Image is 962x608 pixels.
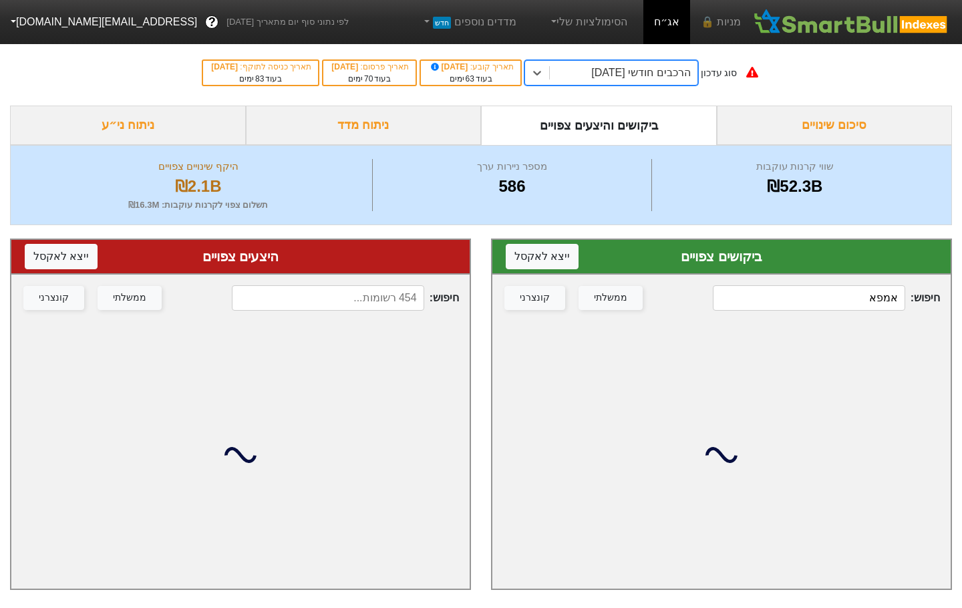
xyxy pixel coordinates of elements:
span: 63 [466,74,474,84]
div: 586 [376,174,647,198]
div: תאריך קובע : [428,61,514,73]
span: [DATE] [331,62,360,71]
img: SmartBull [752,9,951,35]
div: ביקושים והיצעים צפויים [481,106,717,145]
button: ייצא לאקסל [506,244,579,269]
span: ? [208,13,216,31]
div: מספר ניירות ערך [376,159,647,174]
img: loading... [705,439,738,471]
div: ₪2.1B [27,174,369,198]
img: loading... [224,439,257,471]
div: סוג עדכון [701,66,738,80]
div: תשלום צפוי לקרנות עוקבות : ₪16.3M [27,198,369,212]
div: בעוד ימים [330,73,409,85]
span: 83 [255,74,264,84]
input: 454 רשומות... [232,285,424,311]
span: [DATE] [429,62,470,71]
div: שווי קרנות עוקבות [655,159,935,174]
span: [DATE] [211,62,240,71]
button: ממשלתי [579,286,643,310]
div: ביקושים צפויים [506,247,937,267]
input: 136 רשומות... [713,285,905,311]
a: מדדים נוספיםחדש [416,9,522,35]
div: הרכבים חודשי [DATE] [591,65,690,81]
span: לפי נתוני סוף יום מתאריך [DATE] [226,15,349,29]
a: הסימולציות שלי [543,9,633,35]
div: היצעים צפויים [25,247,456,267]
button: קונצרני [504,286,565,310]
div: תאריך כניסה לתוקף : [210,61,311,73]
div: ממשלתי [594,291,627,305]
div: ₪52.3B [655,174,935,198]
div: תאריך פרסום : [330,61,409,73]
button: ממשלתי [98,286,162,310]
span: חיפוש : [232,285,459,311]
div: ניתוח ני״ע [10,106,246,145]
div: ניתוח מדד [246,106,482,145]
span: חדש [433,17,451,29]
div: ממשלתי [113,291,146,305]
button: ייצא לאקסל [25,244,98,269]
div: בעוד ימים [428,73,514,85]
span: חיפוש : [713,285,940,311]
div: קונצרני [39,291,69,305]
div: היקף שינויים צפויים [27,159,369,174]
div: סיכום שינויים [717,106,953,145]
button: קונצרני [23,286,84,310]
div: קונצרני [520,291,550,305]
div: בעוד ימים [210,73,311,85]
span: 70 [364,74,373,84]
